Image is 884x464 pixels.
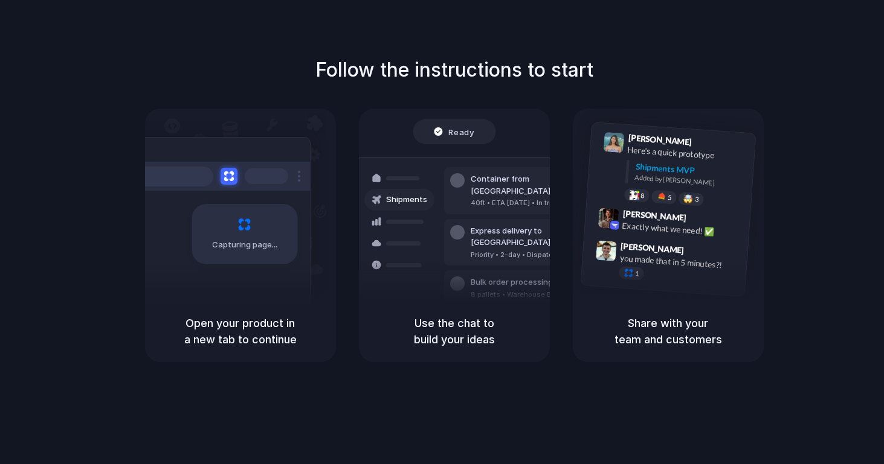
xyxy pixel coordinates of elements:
span: [PERSON_NAME] [620,240,684,257]
div: you made that in 5 minutes?! [619,252,740,272]
span: 9:41 AM [695,137,720,151]
span: 3 [694,196,698,203]
span: Shipments [386,194,427,206]
span: 5 [667,194,671,201]
div: 8 pallets • Warehouse B • Packed [471,290,583,300]
span: Ready [448,126,474,138]
span: 9:47 AM [688,245,712,259]
div: Container from [GEOGRAPHIC_DATA] [471,173,601,197]
span: 1 [634,270,639,277]
div: 40ft • ETA [DATE] • In transit [471,198,601,208]
span: [PERSON_NAME] [628,131,692,148]
span: Capturing page [212,239,279,251]
span: 9:42 AM [689,212,714,227]
div: 🤯 [683,194,693,203]
span: [PERSON_NAME] [622,207,686,224]
div: Express delivery to [GEOGRAPHIC_DATA] [471,225,601,249]
span: 8 [640,192,644,199]
h5: Share with your team and customers [587,315,749,348]
div: Here's a quick prototype [627,144,747,164]
h5: Use the chat to build your ideas [373,315,535,348]
div: Added by [PERSON_NAME] [634,173,746,190]
h1: Follow the instructions to start [315,56,593,84]
h5: Open your product in a new tab to continue [160,315,321,348]
div: Exactly what we need! ✅ [622,219,743,240]
div: Shipments MVP [635,160,747,180]
div: Priority • 2-day • Dispatched [471,250,601,260]
div: Bulk order processing [471,276,583,288]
